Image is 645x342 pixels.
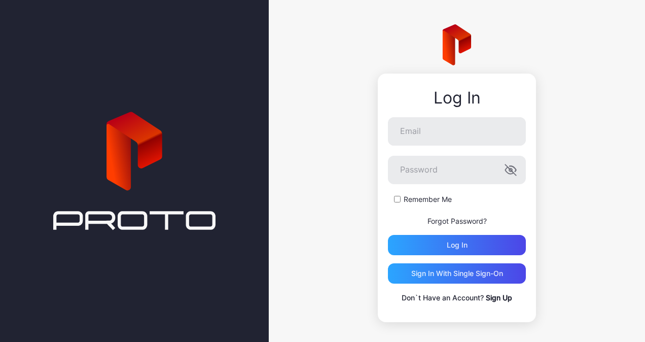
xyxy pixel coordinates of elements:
[388,156,526,184] input: Password
[388,292,526,304] p: Don`t Have an Account?
[388,89,526,107] div: Log In
[486,293,512,302] a: Sign Up
[388,117,526,146] input: Email
[447,241,468,249] div: Log in
[427,217,487,225] a: Forgot Password?
[505,164,517,176] button: Password
[388,263,526,284] button: Sign in With Single Sign-On
[404,194,452,204] label: Remember Me
[411,269,503,278] div: Sign in With Single Sign-On
[388,235,526,255] button: Log in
